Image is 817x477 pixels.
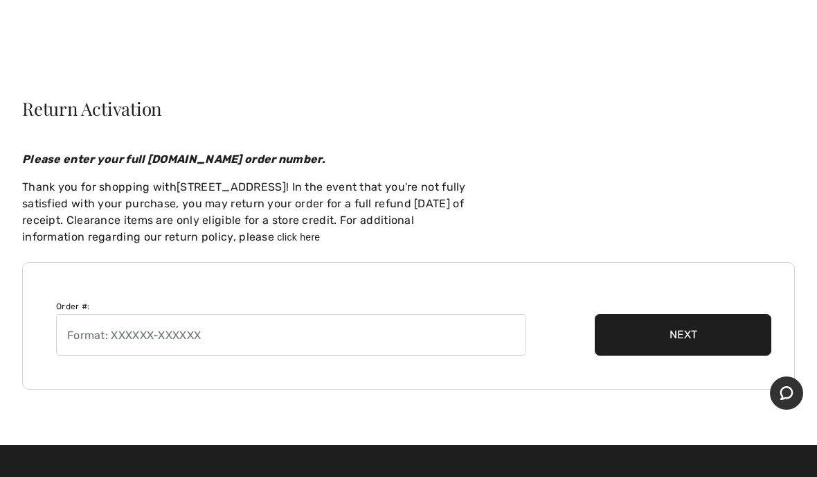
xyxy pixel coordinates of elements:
button: Next [595,314,771,356]
h1: Return Activation [22,100,795,118]
a: [STREET_ADDRESS] [177,180,286,193]
span: Thank you for shopping with [22,180,177,193]
a: click here [277,232,320,243]
input: Format: XXXXXX-XXXXXX [56,314,526,356]
iframe: Opens a widget where you can chat to one of our agents [770,376,803,411]
label: Order #: [56,300,89,313]
em: Please enter your full [DOMAIN_NAME] order number. [22,153,325,166]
